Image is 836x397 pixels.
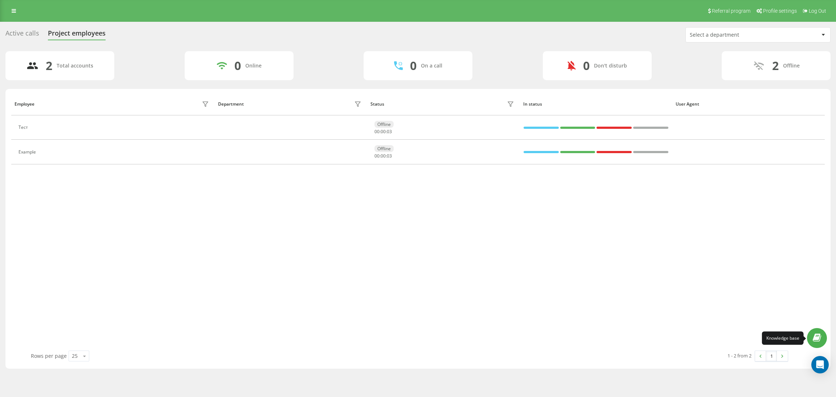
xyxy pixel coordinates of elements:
div: Don't disturb [594,63,627,69]
div: Offline [783,63,800,69]
span: Profile settings [763,8,797,14]
div: : : [374,129,392,134]
div: Knowledge base [766,335,799,341]
div: 0 [410,59,417,73]
span: 03 [387,128,392,135]
div: 2 [772,59,779,73]
div: 2 [46,59,52,73]
span: 00 [374,128,380,135]
div: Online [245,63,262,69]
div: Open Intercom Messenger [811,356,829,373]
div: Project employees [48,29,106,41]
div: Select a department [690,32,776,38]
div: 0 [234,59,241,73]
div: Total accounts [57,63,93,69]
div: Offline [374,121,394,128]
span: Log Out [809,8,826,14]
div: Example [19,150,38,155]
div: In status [523,102,669,107]
div: On a call [421,63,442,69]
div: Тест [19,125,30,130]
span: 03 [387,153,392,159]
span: Referral program [712,8,750,14]
div: Status [370,102,384,107]
div: 0 [583,59,590,73]
div: Employee [15,102,34,107]
div: : : [374,154,392,159]
span: 00 [381,153,386,159]
div: User Agent [676,102,821,107]
div: 25 [72,352,78,360]
span: Rows per page [31,352,67,359]
span: 00 [374,153,380,159]
span: 00 [381,128,386,135]
a: 1 [766,351,777,361]
div: 1 - 2 from 2 [728,352,751,359]
div: Offline [374,145,394,152]
div: Department [218,102,244,107]
div: Active calls [5,29,39,41]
